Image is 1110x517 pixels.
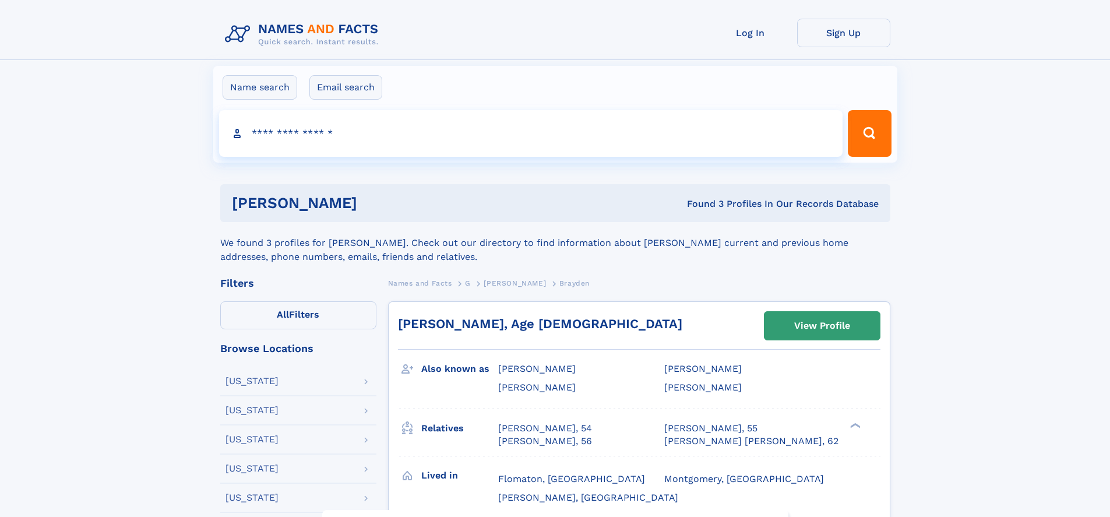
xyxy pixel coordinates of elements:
div: [US_STATE] [225,377,279,386]
div: [US_STATE] [225,406,279,415]
h3: Lived in [421,466,498,486]
h1: [PERSON_NAME] [232,196,522,210]
div: View Profile [794,312,850,339]
input: search input [219,110,843,157]
span: Brayden [559,279,590,287]
h3: Relatives [421,418,498,438]
span: [PERSON_NAME] [498,363,576,374]
label: Name search [223,75,297,100]
div: [US_STATE] [225,435,279,444]
a: Log In [704,19,797,47]
span: [PERSON_NAME] [498,382,576,393]
div: Filters [220,278,376,289]
span: Montgomery, [GEOGRAPHIC_DATA] [664,473,824,484]
div: ❯ [847,421,861,429]
a: View Profile [764,312,880,340]
a: [PERSON_NAME], 56 [498,435,592,448]
span: [PERSON_NAME] [664,363,742,374]
span: [PERSON_NAME], [GEOGRAPHIC_DATA] [498,492,678,503]
span: Flomaton, [GEOGRAPHIC_DATA] [498,473,645,484]
span: All [277,309,289,320]
a: Names and Facts [388,276,452,290]
h3: Also known as [421,359,498,379]
a: [PERSON_NAME], Age [DEMOGRAPHIC_DATA] [398,316,682,331]
label: Email search [309,75,382,100]
div: [US_STATE] [225,493,279,502]
div: We found 3 profiles for [PERSON_NAME]. Check out our directory to find information about [PERSON_... [220,222,890,264]
a: [PERSON_NAME], 54 [498,422,592,435]
a: Sign Up [797,19,890,47]
div: Browse Locations [220,343,376,354]
div: Found 3 Profiles In Our Records Database [522,198,879,210]
img: Logo Names and Facts [220,19,388,50]
span: [PERSON_NAME] [664,382,742,393]
a: [PERSON_NAME] [484,276,546,290]
a: [PERSON_NAME] [PERSON_NAME], 62 [664,435,838,448]
a: [PERSON_NAME], 55 [664,422,757,435]
span: [PERSON_NAME] [484,279,546,287]
div: [US_STATE] [225,464,279,473]
span: G [465,279,471,287]
button: Search Button [848,110,891,157]
label: Filters [220,301,376,329]
a: G [465,276,471,290]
